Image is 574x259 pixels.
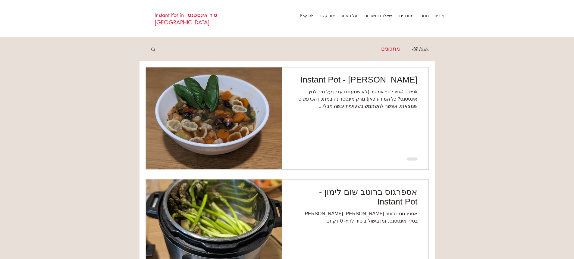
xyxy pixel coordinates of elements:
[338,11,360,20] a: על האתר
[412,44,429,54] a: All Posts
[337,11,360,20] p: על האתר
[293,75,418,88] a: [PERSON_NAME] - Instant Pot
[316,11,338,20] p: צור קשר
[146,67,282,170] img: מרק מינסטרונה - Instant Pot
[293,210,418,225] div: אספרגוס ברוטב [PERSON_NAME] [PERSON_NAME] בסיר אינסטנט. זמן בישול ב סיר לחץ- 0 דקות.
[361,11,395,20] p: שאלות ותשובות
[297,11,317,20] a: English
[395,11,417,20] a: מתכונים
[417,11,432,20] a: חנות
[293,187,418,210] a: אספרגוס ברוטב שום לימון - Instant Pot
[317,11,338,20] a: צור קשר
[293,88,418,110] div: #פשוט #סירלחץ #מהיר (לא שמעתם עדיין על סיר לחץ אינסטנט? כל המידע כאן) מרק מינסטרונה במתכון הכי פש...
[150,47,156,53] div: חיפוש
[293,75,418,85] h2: [PERSON_NAME] - Instant Pot
[431,11,450,20] p: דף בית
[293,11,450,20] nav: אתר
[360,11,395,20] a: שאלות ותשובות
[396,11,417,20] p: מתכונים
[381,44,400,54] a: מתכונים
[293,187,418,207] h2: אספרגוס ברוטב שום לימון - Instant Pot
[432,11,450,20] a: דף בית
[155,11,217,26] a: סיר אינסטנט Instant Pot in [GEOGRAPHIC_DATA]
[162,37,430,61] nav: בלוג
